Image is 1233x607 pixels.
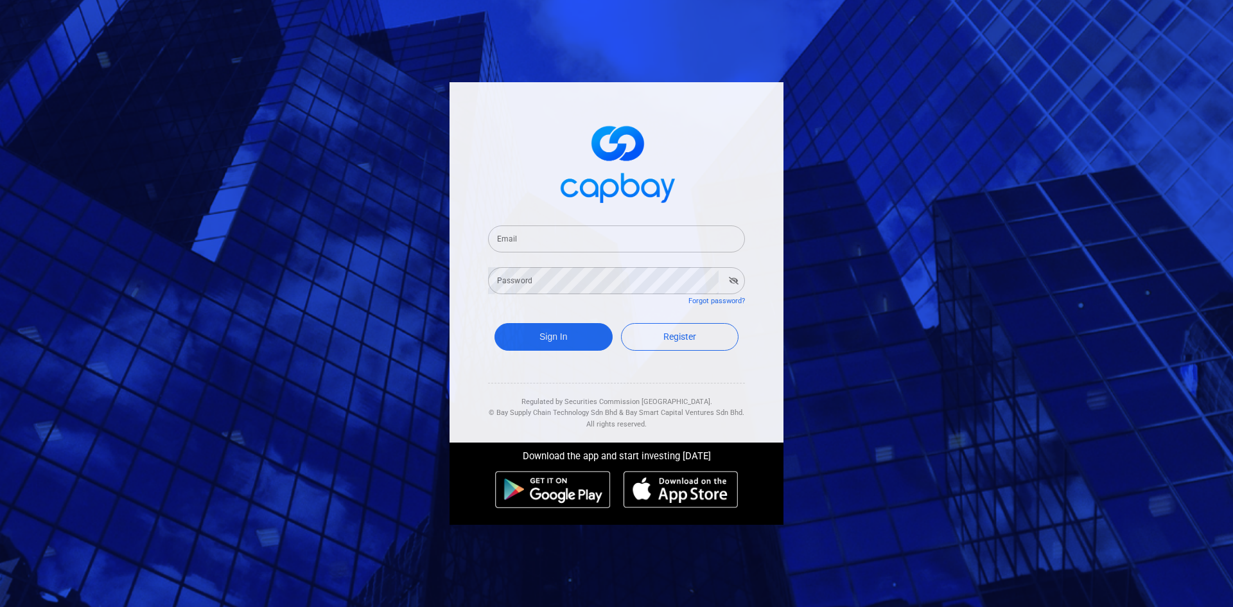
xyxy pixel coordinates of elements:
span: © Bay Supply Chain Technology Sdn Bhd [489,409,617,417]
img: android [495,471,611,508]
div: Regulated by Securities Commission [GEOGRAPHIC_DATA]. & All rights reserved. [488,383,745,430]
button: Sign In [494,323,613,351]
a: Register [621,323,739,351]
img: ios [624,471,738,508]
span: Bay Smart Capital Ventures Sdn Bhd. [625,409,744,417]
a: Forgot password? [688,297,745,305]
img: logo [552,114,681,210]
span: Register [663,331,696,342]
div: Download the app and start investing [DATE] [440,443,793,464]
